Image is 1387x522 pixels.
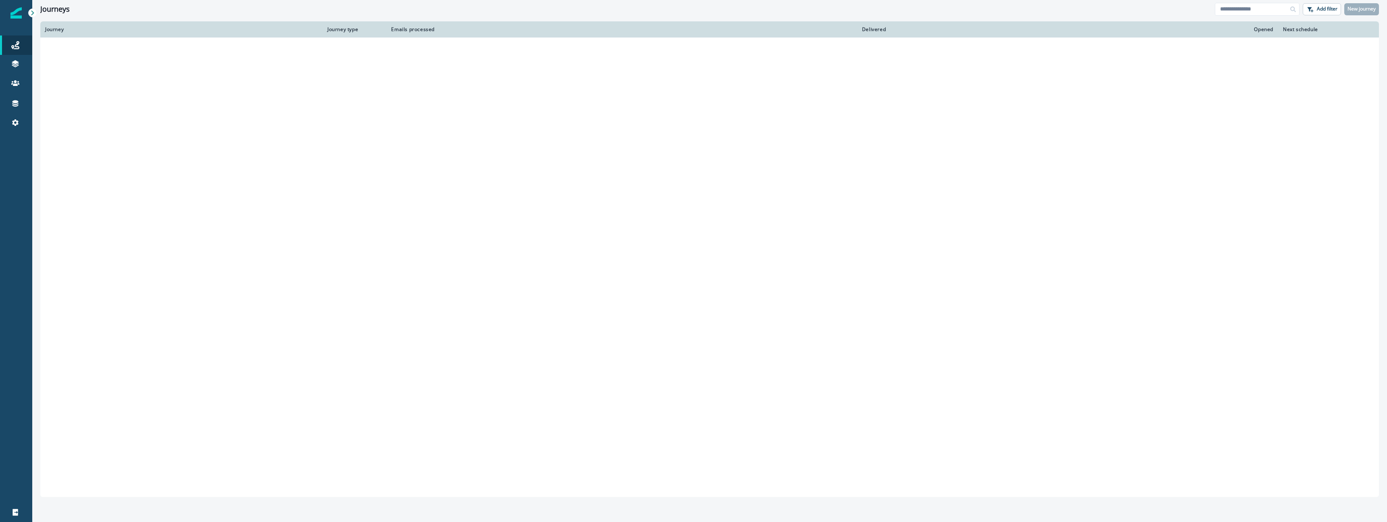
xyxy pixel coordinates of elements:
p: New journey [1347,6,1376,12]
div: Opened [896,26,1273,33]
button: New journey [1344,3,1379,15]
div: Emails processed [388,26,435,33]
h1: Journeys [40,5,70,14]
div: Journey [45,26,318,33]
div: Next schedule [1283,26,1354,33]
div: Journey type [327,26,378,33]
img: Inflection [10,7,22,19]
button: Add filter [1303,3,1341,15]
div: Delivered [444,26,886,33]
p: Add filter [1317,6,1337,12]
